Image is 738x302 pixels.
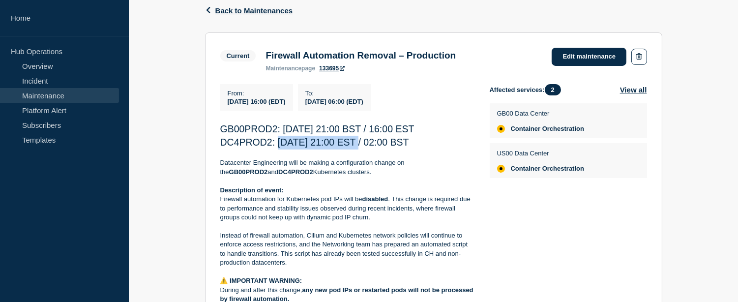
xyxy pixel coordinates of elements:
[220,123,414,134] span: GB00PROD2: [DATE] 21:00 BST / 16:00 EST
[220,195,474,222] p: Firewall automation for Kubernetes pod IPs will be . This change is required due to performance a...
[620,84,647,95] button: View all
[228,98,286,105] span: [DATE] 16:00 (EDT)
[266,65,301,72] span: maintenance
[266,50,456,61] h3: Firewall Automation Removal – Production
[305,98,363,105] span: [DATE] 06:00 (EDT)
[220,50,256,61] span: Current
[497,150,585,157] p: US00 Data Center
[220,158,474,177] p: Datacenter Engineering will be making a configuration change on the and Kubernetes clusters.
[220,277,302,284] strong: ⚠️ IMPORTANT WARNING:
[228,90,286,97] p: From :
[229,168,268,176] strong: GB00PROD2
[266,65,315,72] p: page
[511,165,585,173] span: Container Orchestration
[205,6,293,15] button: Back to Maintenances
[305,90,363,97] p: To :
[552,48,626,66] a: Edit maintenance
[220,137,409,148] span: DC4PROD2: [DATE] 21:00 EST / 02:00 BST
[220,231,474,268] p: Instead of firewall automation, Cilium and Kubernetes network policies will continue to enforce a...
[319,65,345,72] a: 133695
[278,168,313,176] strong: DC4PROD2
[490,84,566,95] span: Affected services:
[362,195,388,203] strong: disabled
[497,125,505,133] div: affected
[497,110,585,117] p: GB00 Data Center
[220,186,284,194] strong: Description of event:
[545,84,561,95] span: 2
[215,6,293,15] span: Back to Maintenances
[511,125,585,133] span: Container Orchestration
[497,165,505,173] div: affected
